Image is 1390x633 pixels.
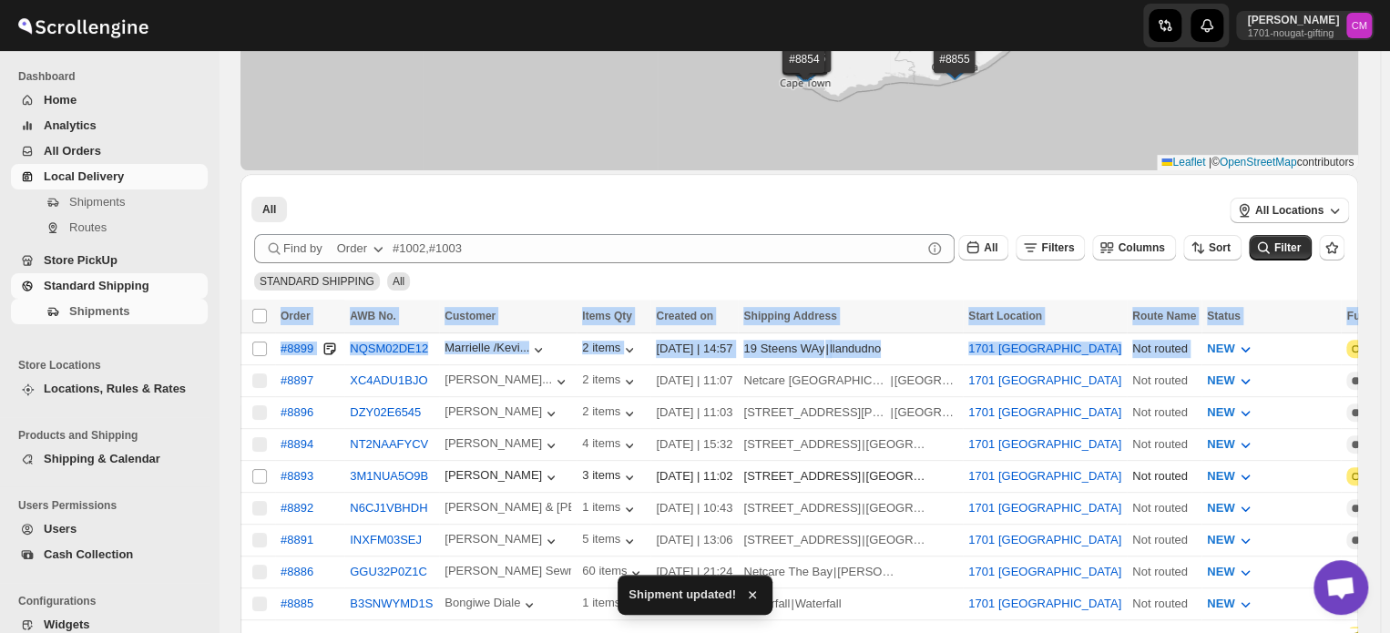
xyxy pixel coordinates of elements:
[281,565,313,578] button: #8886
[445,500,664,514] div: [PERSON_NAME] & [PERSON_NAME]...
[445,341,547,359] button: Marrielle /Kevi...
[44,522,77,536] span: Users
[1132,403,1196,422] div: Not routed
[281,533,313,546] div: #8891
[445,373,552,386] div: [PERSON_NAME]...
[968,597,1121,610] button: 1701 [GEOGRAPHIC_DATA]
[445,596,538,614] button: Bongiwe Diale
[393,275,404,288] span: All
[790,62,817,82] img: Marker
[11,299,208,324] button: Shipments
[350,501,427,515] button: N6CJ1VBHDH
[582,310,632,322] span: Items Qty
[44,618,89,631] span: Widgets
[1236,11,1374,40] button: User menu
[656,531,732,549] div: [DATE] | 13:06
[260,275,374,288] span: STANDARD SHIPPING
[743,403,957,422] div: |
[941,60,968,80] img: Marker
[44,93,77,107] span: Home
[1313,560,1368,615] a: Open chat
[1196,526,1265,555] button: NEW
[281,597,313,610] button: #8885
[11,113,208,138] button: Analytics
[795,595,842,613] div: Waterfall
[837,563,901,581] div: [PERSON_NAME] Bay
[1132,531,1196,549] div: Not routed
[18,69,210,84] span: Dashboard
[44,452,160,465] span: Shipping & Calendar
[791,60,818,80] img: Marker
[262,202,276,217] span: All
[393,234,922,263] input: #1002,#1003
[11,87,208,113] button: Home
[281,342,313,355] div: #8899
[865,467,929,485] div: [GEOGRAPHIC_DATA]
[1196,589,1265,618] button: NEW
[281,405,313,419] button: #8896
[1041,241,1074,254] span: Filters
[1209,156,1211,168] span: |
[281,437,313,451] button: #8894
[1230,198,1349,223] button: All Locations
[281,469,313,483] button: #8893
[1132,310,1196,322] span: Route Name
[11,189,208,215] button: Shipments
[865,499,929,517] div: [GEOGRAPHIC_DATA]
[445,564,571,582] div: [PERSON_NAME] Sewmungal
[337,240,367,258] div: Order
[1207,565,1234,578] span: NEW
[281,373,313,387] button: #8897
[1207,342,1234,355] span: NEW
[15,3,151,48] img: ScrollEngine
[445,341,529,354] div: Marrielle /Kevi...
[69,195,125,209] span: Shipments
[281,310,311,322] span: Order
[582,532,639,550] div: 5 items
[968,342,1121,355] button: 1701 [GEOGRAPHIC_DATA]
[44,547,133,561] span: Cash Collection
[743,499,861,517] div: [STREET_ADDRESS]
[1209,241,1231,254] span: Sort
[743,435,957,454] div: |
[1207,597,1234,610] span: NEW
[281,501,313,515] button: #8892
[582,373,639,391] button: 2 items
[582,596,639,614] div: 1 items
[1132,499,1196,517] div: Not routed
[582,436,639,454] button: 4 items
[44,144,101,158] span: All Orders
[865,435,929,454] div: [GEOGRAPHIC_DATA]
[1196,366,1265,395] button: NEW
[281,340,313,358] button: #8899
[582,404,639,423] div: 2 items
[251,197,287,222] button: All
[1207,501,1234,515] span: NEW
[445,500,571,518] button: [PERSON_NAME] & [PERSON_NAME]...
[445,404,560,423] button: [PERSON_NAME]
[968,310,1042,322] span: Start Location
[18,594,210,608] span: Configurations
[958,235,1008,260] button: All
[656,403,732,422] div: [DATE] | 11:03
[350,597,433,610] button: B3SNWYMD1S
[656,435,732,454] div: [DATE] | 15:32
[1274,241,1301,254] span: Filter
[1207,405,1234,419] span: NEW
[582,341,639,359] div: 2 items
[582,500,639,518] button: 1 items
[796,58,823,78] img: Marker
[350,405,421,419] button: DZY02E6545
[18,498,210,513] span: Users Permissions
[350,437,428,451] button: NT2NAAFYCV
[11,446,208,472] button: Shipping & Calendar
[743,372,957,390] div: |
[1220,156,1297,168] a: OpenStreetMap
[1196,462,1265,491] button: NEW
[1196,398,1265,427] button: NEW
[1196,334,1265,363] button: NEW
[1132,595,1196,613] div: Not routed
